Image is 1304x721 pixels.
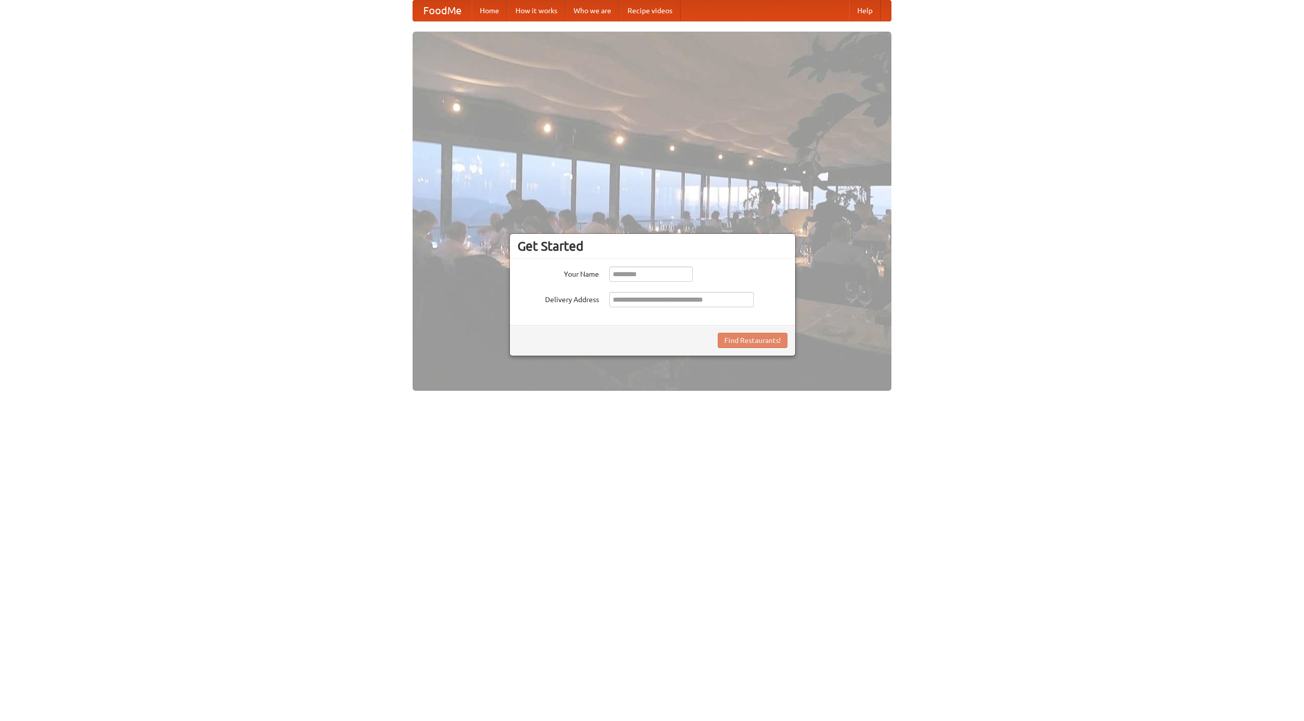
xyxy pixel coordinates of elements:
a: Home [472,1,507,21]
h3: Get Started [518,238,787,254]
a: Recipe videos [619,1,681,21]
a: Who we are [565,1,619,21]
label: Delivery Address [518,292,599,305]
a: How it works [507,1,565,21]
label: Your Name [518,266,599,279]
button: Find Restaurants! [718,333,787,348]
a: FoodMe [413,1,472,21]
a: Help [849,1,881,21]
